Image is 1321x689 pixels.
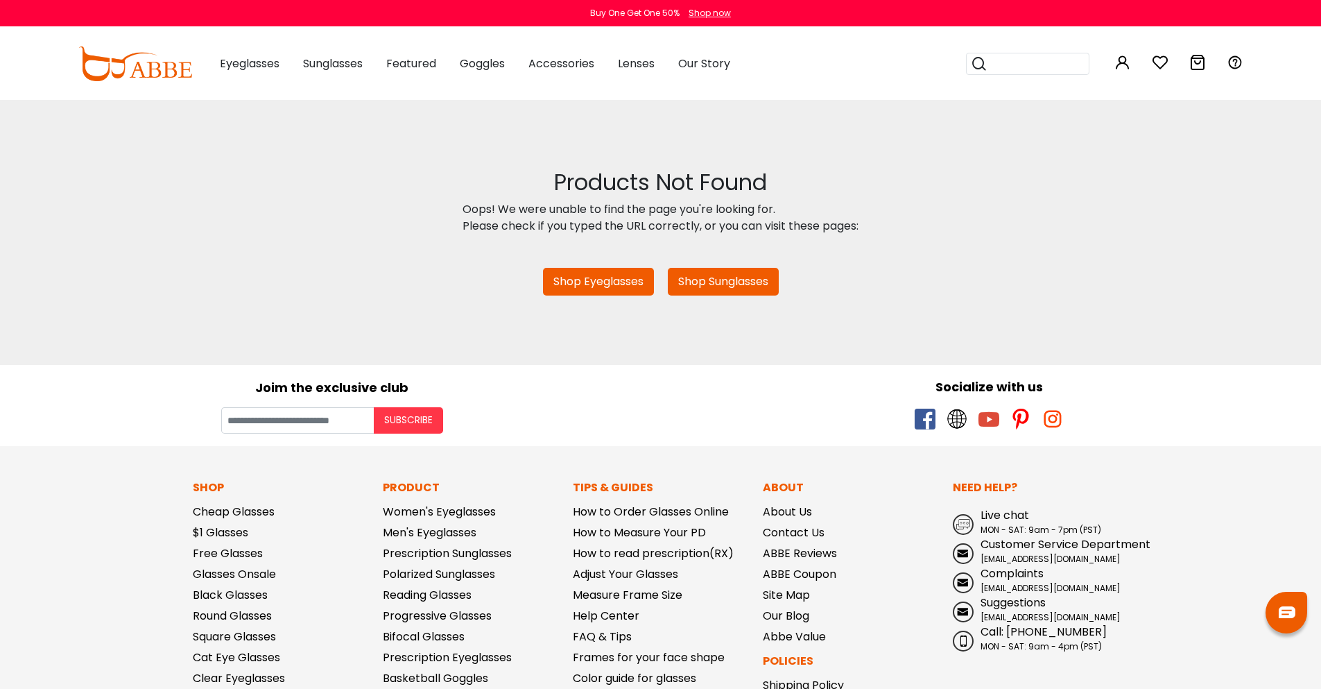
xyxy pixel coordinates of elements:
a: Cat Eye Glasses [193,649,280,665]
img: chat [1279,606,1295,618]
a: Women's Eyeglasses [383,504,496,520]
a: Color guide for glasses [573,670,696,686]
a: How to read prescription(RX) [573,545,734,561]
div: Please check if you typed the URL correctly, or you can visit these pages: [463,218,858,235]
span: Call: [PHONE_NUMBER] [981,624,1107,640]
a: Customer Service Department [EMAIL_ADDRESS][DOMAIN_NAME] [953,536,1129,565]
p: About [763,479,939,496]
span: Customer Service Department [981,536,1150,552]
a: Men's Eyeglasses [383,525,476,541]
a: Site Map [763,587,810,603]
p: Need Help? [953,479,1129,496]
span: Our Story [678,56,730,71]
a: Cheap Glasses [193,504,275,520]
span: Complaints [981,565,1044,581]
span: pinterest [1010,409,1031,429]
button: Subscribe [374,407,443,434]
span: Featured [386,56,436,71]
span: Suggestions [981,595,1046,611]
a: Free Glasses [193,545,263,561]
a: Call: [PHONE_NUMBER] MON - SAT: 9am - 4pm (PST) [953,624,1129,653]
span: [EMAIL_ADDRESS][DOMAIN_NAME] [981,582,1121,594]
div: Socialize with us [668,377,1311,396]
span: youtube [978,409,999,429]
a: Suggestions [EMAIL_ADDRESS][DOMAIN_NAME] [953,595,1129,624]
a: Glasses Onsale [193,566,276,582]
a: Frames for your face shape [573,649,725,665]
a: Prescription Sunglasses [383,545,512,561]
a: Live chat MON - SAT: 9am - 7pm (PST) [953,507,1129,536]
a: Round Glasses [193,608,272,624]
span: [EMAIL_ADDRESS][DOMAIN_NAME] [981,611,1121,623]
h2: Products Not Found [463,169,858,196]
span: facebook [915,409,935,429]
img: abbeglasses.com [78,46,192,81]
a: FAQ & Tips [573,629,632,645]
span: Accessories [528,56,594,71]
a: ABBE Reviews [763,545,837,561]
div: Oops! We were unable to find the page you're looking for. [463,201,858,218]
a: How to Order Glasses Online [573,504,729,520]
a: Contact Us [763,525,824,541]
a: How to Measure Your PD [573,525,706,541]
a: Polarized Sunglasses [383,566,495,582]
a: Clear Eyeglasses [193,670,285,686]
span: [EMAIL_ADDRESS][DOMAIN_NAME] [981,553,1121,565]
a: Shop Sunglasses [668,268,779,296]
input: Your email [221,407,374,434]
span: Goggles [460,56,505,71]
a: Black Glasses [193,587,268,603]
p: Product [383,479,559,496]
p: Tips & Guides [573,479,749,496]
span: Live chat [981,507,1029,523]
p: Shop [193,479,369,496]
div: Joim the exclusive club [10,375,654,397]
a: $1 Glasses [193,525,248,541]
a: Reading Glasses [383,587,472,603]
a: Measure Frame Size [573,587,682,603]
a: Shop now [682,7,731,19]
div: Shop now [689,7,731,19]
a: Prescription Eyeglasses [383,649,512,665]
div: Buy One Get One 50% [590,7,680,19]
a: ABBE Coupon [763,566,836,582]
span: Sunglasses [303,56,363,71]
span: Lenses [618,56,655,71]
span: twitter [947,409,967,429]
a: Basketball Goggles [383,670,488,686]
a: Our Blog [763,608,809,624]
a: Shop Eyeglasses [543,268,654,296]
span: MON - SAT: 9am - 4pm (PST) [981,640,1102,652]
a: Complaints [EMAIL_ADDRESS][DOMAIN_NAME] [953,565,1129,595]
span: instagram [1042,409,1063,429]
span: Eyeglasses [220,56,279,71]
span: MON - SAT: 9am - 7pm (PST) [981,524,1101,536]
a: About Us [763,504,812,520]
p: Policies [763,653,939,670]
a: Progressive Glasses [383,608,492,624]
a: Bifocal Glasses [383,629,465,645]
a: Abbe Value [763,629,826,645]
a: Square Glasses [193,629,276,645]
a: Adjust Your Glasses [573,566,678,582]
a: Help Center [573,608,639,624]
